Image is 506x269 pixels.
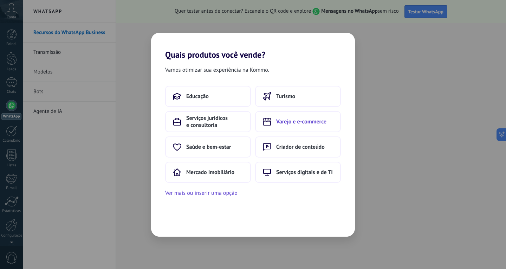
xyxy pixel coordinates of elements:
button: Saúde e bem-estar [165,136,251,158]
button: Educação [165,86,251,107]
button: Varejo e e-commerce [255,111,341,132]
button: Turismo [255,86,341,107]
span: Vamos otimizar sua experiência na Kommo. [165,65,269,75]
button: Criador de conteúdo [255,136,341,158]
span: Saúde e bem-estar [186,143,231,150]
span: Serviços digitais e de TI [276,169,333,176]
button: Ver mais ou inserir uma opção [165,188,238,198]
span: Serviços jurídicos e consultoria [186,115,243,129]
span: Criador de conteúdo [276,143,325,150]
button: Mercado Imobiliário [165,162,251,183]
span: Educação [186,93,209,100]
span: Mercado Imobiliário [186,169,234,176]
span: Varejo e e-commerce [276,118,326,125]
button: Serviços jurídicos e consultoria [165,111,251,132]
h2: Quais produtos você vende? [151,33,355,60]
button: Serviços digitais e de TI [255,162,341,183]
span: Turismo [276,93,295,100]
